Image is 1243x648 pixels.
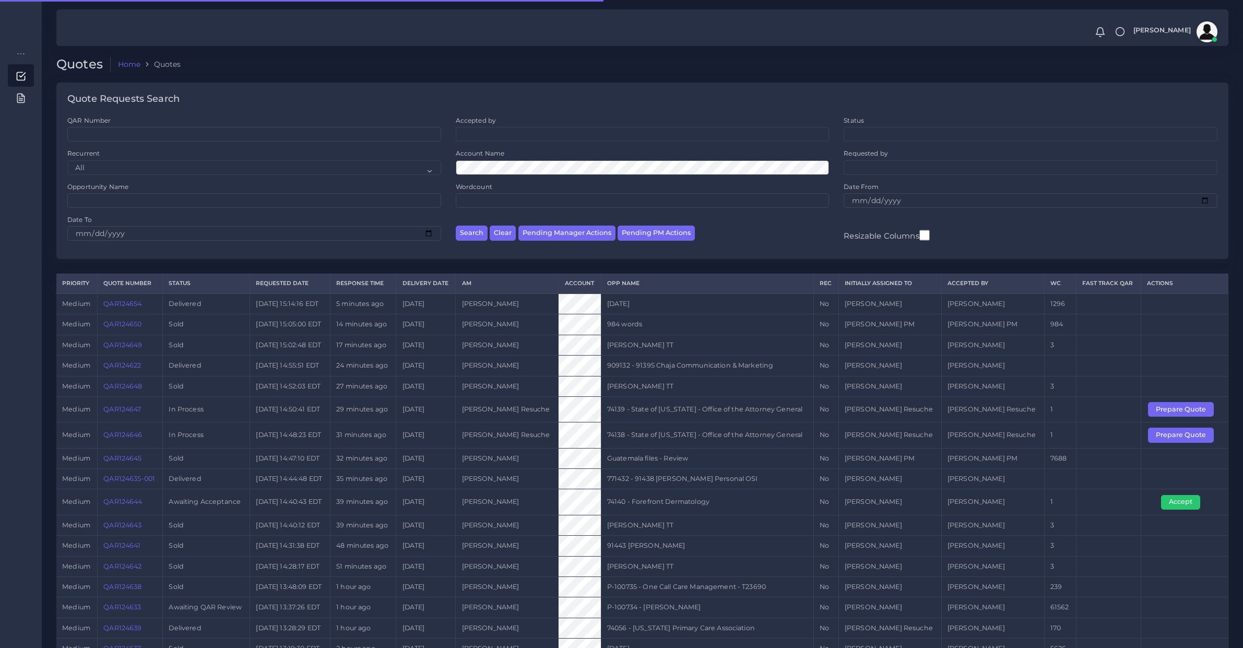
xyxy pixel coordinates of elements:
[250,356,330,376] td: [DATE] 14:55:51 EDT
[814,335,839,355] td: No
[330,448,396,468] td: 32 minutes ago
[396,335,456,355] td: [DATE]
[250,536,330,556] td: [DATE] 14:31:38 EDT
[250,515,330,535] td: [DATE] 14:40:12 EDT
[1044,489,1076,515] td: 1
[456,396,559,422] td: [PERSON_NAME] Resuche
[941,536,1044,556] td: [PERSON_NAME]
[396,556,456,576] td: [DATE]
[1044,314,1076,335] td: 984
[814,597,839,618] td: No
[601,314,813,335] td: 984 words
[838,396,941,422] td: [PERSON_NAME] Resuche
[103,562,141,570] a: QAR124642
[1148,402,1214,417] button: Prepare Quote
[601,536,813,556] td: 91443 [PERSON_NAME]
[601,515,813,535] td: [PERSON_NAME] TT
[844,116,864,125] label: Status
[1161,495,1200,510] button: Accept
[103,320,141,328] a: QAR124650
[518,226,615,241] button: Pending Manager Actions
[396,376,456,396] td: [DATE]
[814,293,839,314] td: No
[838,515,941,535] td: [PERSON_NAME]
[250,274,330,293] th: Requested Date
[67,116,111,125] label: QAR Number
[941,556,1044,576] td: [PERSON_NAME]
[62,541,90,549] span: medium
[62,300,90,308] span: medium
[118,59,141,69] a: Home
[250,556,330,576] td: [DATE] 14:28:17 EDT
[103,541,140,549] a: QAR124641
[163,376,250,396] td: Sold
[330,576,396,597] td: 1 hour ago
[456,576,559,597] td: [PERSON_NAME]
[250,314,330,335] td: [DATE] 15:05:00 EDT
[67,149,100,158] label: Recurrent
[62,583,90,591] span: medium
[250,396,330,422] td: [DATE] 14:50:41 EDT
[456,182,492,191] label: Wordcount
[838,618,941,638] td: [PERSON_NAME] Resuche
[814,356,839,376] td: No
[62,521,90,529] span: medium
[490,226,516,241] button: Clear
[838,448,941,468] td: [PERSON_NAME] PM
[250,448,330,468] td: [DATE] 14:47:10 EDT
[601,293,813,314] td: [DATE]
[250,376,330,396] td: [DATE] 14:52:03 EDT
[814,448,839,468] td: No
[396,314,456,335] td: [DATE]
[844,182,879,191] label: Date From
[103,382,142,390] a: QAR124648
[601,274,813,293] th: Opp Name
[103,431,142,439] a: QAR124646
[163,356,250,376] td: Delivered
[330,597,396,618] td: 1 hour ago
[601,422,813,448] td: 74138 - State of [US_STATE] - Office of the Attorney General
[103,521,141,529] a: QAR124643
[396,515,456,535] td: [DATE]
[330,356,396,376] td: 24 minutes ago
[62,624,90,632] span: medium
[838,356,941,376] td: [PERSON_NAME]
[1044,515,1076,535] td: 3
[62,320,90,328] span: medium
[456,597,559,618] td: [PERSON_NAME]
[396,576,456,597] td: [DATE]
[163,489,250,515] td: Awaiting Acceptance
[396,469,456,489] td: [DATE]
[941,335,1044,355] td: [PERSON_NAME]
[941,314,1044,335] td: [PERSON_NAME] PM
[103,361,141,369] a: QAR124622
[456,226,488,241] button: Search
[941,448,1044,468] td: [PERSON_NAME] PM
[456,116,496,125] label: Accepted by
[330,489,396,515] td: 39 minutes ago
[1128,21,1221,42] a: [PERSON_NAME]avatar
[814,489,839,515] td: No
[838,314,941,335] td: [PERSON_NAME] PM
[814,515,839,535] td: No
[941,274,1044,293] th: Accepted by
[1044,536,1076,556] td: 3
[838,376,941,396] td: [PERSON_NAME]
[601,576,813,597] td: P-100735 - One Call Care Management - T23690
[456,448,559,468] td: [PERSON_NAME]
[941,422,1044,448] td: [PERSON_NAME] Resuche
[601,618,813,638] td: 74056 - [US_STATE] Primary Care Association
[163,576,250,597] td: Sold
[1044,274,1076,293] th: WC
[330,422,396,448] td: 31 minutes ago
[62,431,90,439] span: medium
[396,356,456,376] td: [DATE]
[941,618,1044,638] td: [PERSON_NAME]
[601,597,813,618] td: P-100734 - [PERSON_NAME]
[1044,448,1076,468] td: 7688
[62,603,90,611] span: medium
[941,396,1044,422] td: [PERSON_NAME] Resuche
[1197,21,1217,42] img: avatar
[62,361,90,369] span: medium
[250,422,330,448] td: [DATE] 14:48:23 EDT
